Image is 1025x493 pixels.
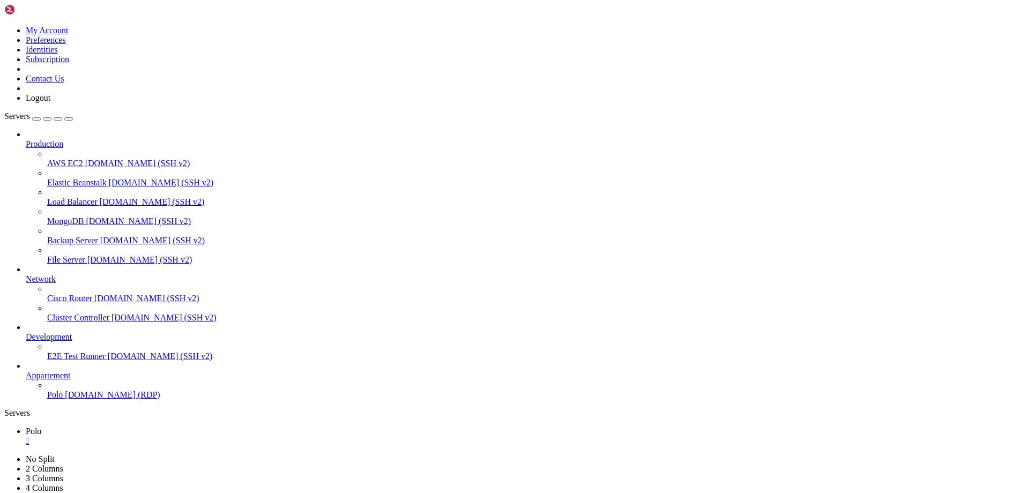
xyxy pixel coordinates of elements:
span: [DOMAIN_NAME] (SSH v2) [112,313,217,322]
span: Cluster Controller [47,313,109,322]
span: [DOMAIN_NAME] (SSH v2) [86,216,191,226]
a: My Account [26,26,69,35]
span: Polo [26,427,41,436]
a: Polo [DOMAIN_NAME] (RDP) [47,390,1021,400]
a: Subscription [26,55,69,64]
li: Polo [DOMAIN_NAME] (RDP) [47,380,1021,400]
span: [DOMAIN_NAME] (SSH v2) [94,294,199,303]
span: Backup Server [47,236,98,245]
li: Production [26,130,1021,265]
li: AWS EC2 [DOMAIN_NAME] (SSH v2) [47,149,1021,168]
a: Elastic Beanstalk [DOMAIN_NAME] (SSH v2) [47,178,1021,188]
li: File Server [DOMAIN_NAME] (SSH v2) [47,245,1021,265]
a:  [26,436,1021,446]
a: AWS EC2 [DOMAIN_NAME] (SSH v2) [47,159,1021,168]
a: Identities [26,45,58,54]
a: Appartement [26,371,1021,380]
a: Logout [26,93,50,102]
img: Shellngn [4,4,66,15]
li: Appartement [26,361,1021,400]
a: Cisco Router [DOMAIN_NAME] (SSH v2) [47,294,1021,303]
span: Production [26,139,63,148]
li: MongoDB [DOMAIN_NAME] (SSH v2) [47,207,1021,226]
a: Backup Server [DOMAIN_NAME] (SSH v2) [47,236,1021,245]
span: File Server [47,255,85,264]
a: Cluster Controller [DOMAIN_NAME] (SSH v2) [47,313,1021,323]
li: Elastic Beanstalk [DOMAIN_NAME] (SSH v2) [47,168,1021,188]
span: AWS EC2 [47,159,83,168]
a: Network [26,274,1021,284]
span: Network [26,274,56,283]
span: [DOMAIN_NAME] (SSH v2) [109,178,214,187]
a: 2 Columns [26,464,63,473]
span: [DOMAIN_NAME] (SSH v2) [87,255,192,264]
a: Polo [26,427,1021,446]
div: Servers [4,408,1021,418]
span: Appartement [26,371,71,380]
span: Polo [47,390,63,399]
li: Development [26,323,1021,361]
a: Contact Us [26,74,64,83]
a: Production [26,139,1021,149]
a: Load Balancer [DOMAIN_NAME] (SSH v2) [47,197,1021,207]
span: [DOMAIN_NAME] (SSH v2) [100,236,205,245]
li: E2E Test Runner [DOMAIN_NAME] (SSH v2) [47,342,1021,361]
a: 3 Columns [26,474,63,483]
span: MongoDB [47,216,84,226]
a: File Server [DOMAIN_NAME] (SSH v2) [47,255,1021,265]
span: [DOMAIN_NAME] (SSH v2) [108,352,213,361]
span: Load Balancer [47,197,98,206]
a: E2E Test Runner [DOMAIN_NAME] (SSH v2) [47,352,1021,361]
li: Cluster Controller [DOMAIN_NAME] (SSH v2) [47,303,1021,323]
a: Servers [4,111,73,121]
span: [DOMAIN_NAME] (SSH v2) [85,159,190,168]
span: Elastic Beanstalk [47,178,107,187]
li: Network [26,265,1021,323]
a: 4 Columns [26,483,63,492]
li: Load Balancer [DOMAIN_NAME] (SSH v2) [47,188,1021,207]
a: No Split [26,454,55,464]
li: Cisco Router [DOMAIN_NAME] (SSH v2) [47,284,1021,303]
a: MongoDB [DOMAIN_NAME] (SSH v2) [47,216,1021,226]
a: Development [26,332,1021,342]
span: [DOMAIN_NAME] (RDP) [65,390,160,399]
span: Servers [4,111,30,121]
span: E2E Test Runner [47,352,106,361]
span: Development [26,332,72,341]
span: Cisco Router [47,294,92,303]
a: Preferences [26,35,66,44]
li: Backup Server [DOMAIN_NAME] (SSH v2) [47,226,1021,245]
span: [DOMAIN_NAME] (SSH v2) [100,197,205,206]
